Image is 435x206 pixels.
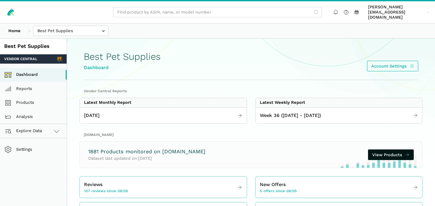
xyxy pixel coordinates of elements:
[84,88,418,94] h2: Vendor Central Reports
[260,112,321,119] span: Week 36 ([DATE] - [DATE])
[368,149,414,160] a: View Products
[33,26,109,36] input: Best Pet Supplies
[260,100,305,105] div: Latest Weekly Report
[256,110,422,121] a: Week 36 ([DATE] - [DATE])
[260,181,286,188] span: New Offers
[6,127,42,135] span: Explore Data
[80,179,247,196] a: Reviews 107 reviews since 09/05
[84,64,161,71] div: Dashboard
[84,112,99,119] span: [DATE]
[80,110,247,121] a: [DATE]
[256,179,422,196] a: New Offers 5 offers since 09/05
[4,26,25,36] a: Home
[260,188,297,193] span: 5 offers since 09/05
[84,132,418,137] h2: [DOMAIN_NAME]
[366,4,431,21] a: [PERSON_NAME][EMAIL_ADDRESS][DOMAIN_NAME]
[113,7,322,18] input: Find product by ASIN, name, or model number
[4,56,37,61] span: Vendor Central
[367,61,418,71] a: Account Settings
[84,51,161,62] h1: Best Pet Supplies
[368,4,424,20] span: [PERSON_NAME][EMAIL_ADDRESS][DOMAIN_NAME]
[4,43,62,50] div: Best Pet Supplies
[372,152,402,158] span: View Products
[88,155,205,162] p: Dataset last updated on [DATE]
[84,188,128,193] span: 107 reviews since 09/05
[84,181,103,188] span: Reviews
[84,100,131,105] div: Latest Monthly Report
[88,148,205,156] h3: 1881 Products monitored on [DOMAIN_NAME]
